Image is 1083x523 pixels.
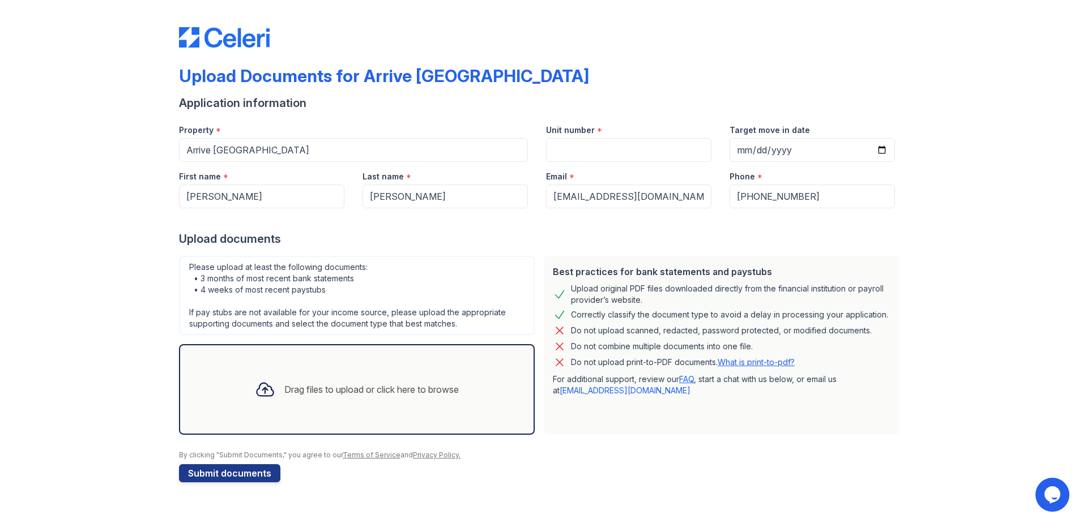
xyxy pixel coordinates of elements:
img: CE_Logo_Blue-a8612792a0a2168367f1c8372b55b34899dd931a85d93a1a3d3e32e68fde9ad4.png [179,27,270,48]
label: Target move in date [730,125,810,136]
button: Submit documents [179,464,280,482]
div: Do not combine multiple documents into one file. [571,340,753,353]
label: Last name [363,171,404,182]
p: Do not upload print-to-PDF documents. [571,357,795,368]
label: Unit number [546,125,595,136]
a: Terms of Service [343,451,400,459]
a: Privacy Policy. [413,451,461,459]
iframe: chat widget [1035,478,1072,512]
div: Best practices for bank statements and paystubs [553,265,890,278]
label: Email [546,171,567,182]
div: Application information [179,95,904,111]
label: Property [179,125,214,136]
a: FAQ [679,374,694,384]
p: For additional support, review our , start a chat with us below, or email us at [553,374,890,396]
div: By clicking "Submit Documents," you agree to our and [179,451,904,460]
div: Please upload at least the following documents: • 3 months of most recent bank statements • 4 wee... [179,256,535,335]
div: Upload original PDF files downloaded directly from the financial institution or payroll provider’... [571,283,890,306]
div: Do not upload scanned, redacted, password protected, or modified documents. [571,324,872,337]
label: First name [179,171,221,182]
a: [EMAIL_ADDRESS][DOMAIN_NAME] [560,385,690,395]
div: Upload Documents for Arrive [GEOGRAPHIC_DATA] [179,66,589,86]
label: Phone [730,171,755,182]
div: Correctly classify the document type to avoid a delay in processing your application. [571,308,888,321]
div: Upload documents [179,231,904,247]
a: What is print-to-pdf? [718,357,795,367]
div: Drag files to upload or click here to browse [284,383,459,396]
